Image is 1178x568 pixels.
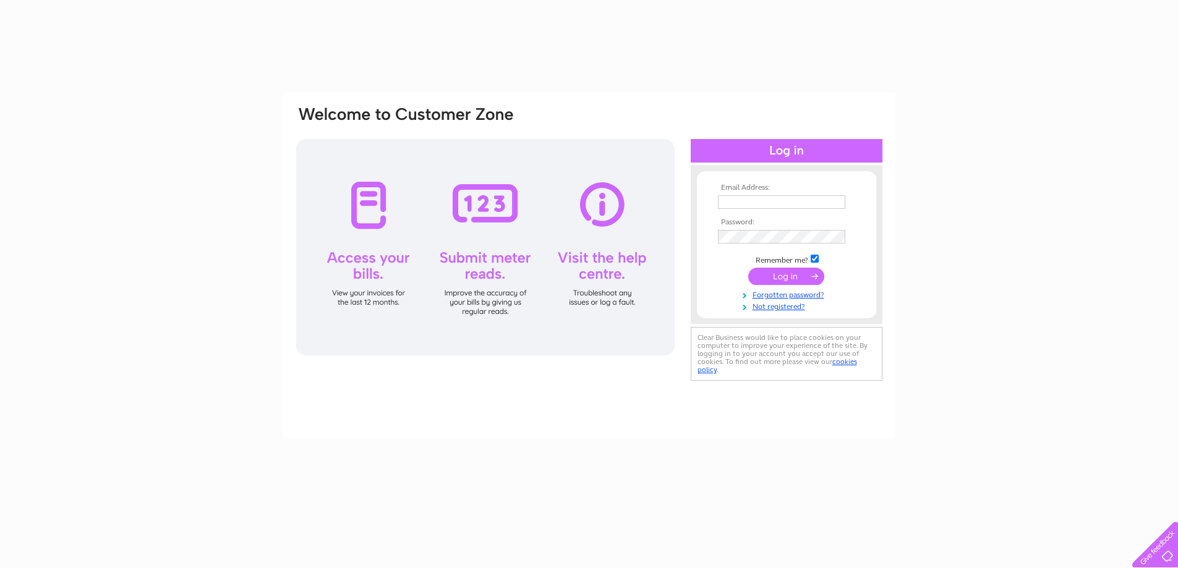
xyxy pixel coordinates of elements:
[698,357,857,374] a: cookies policy
[715,184,858,192] th: Email Address:
[715,218,858,227] th: Password:
[748,268,824,285] input: Submit
[718,288,858,300] a: Forgotten password?
[691,327,882,381] div: Clear Business would like to place cookies on your computer to improve your experience of the sit...
[715,253,858,265] td: Remember me?
[718,300,858,312] a: Not registered?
